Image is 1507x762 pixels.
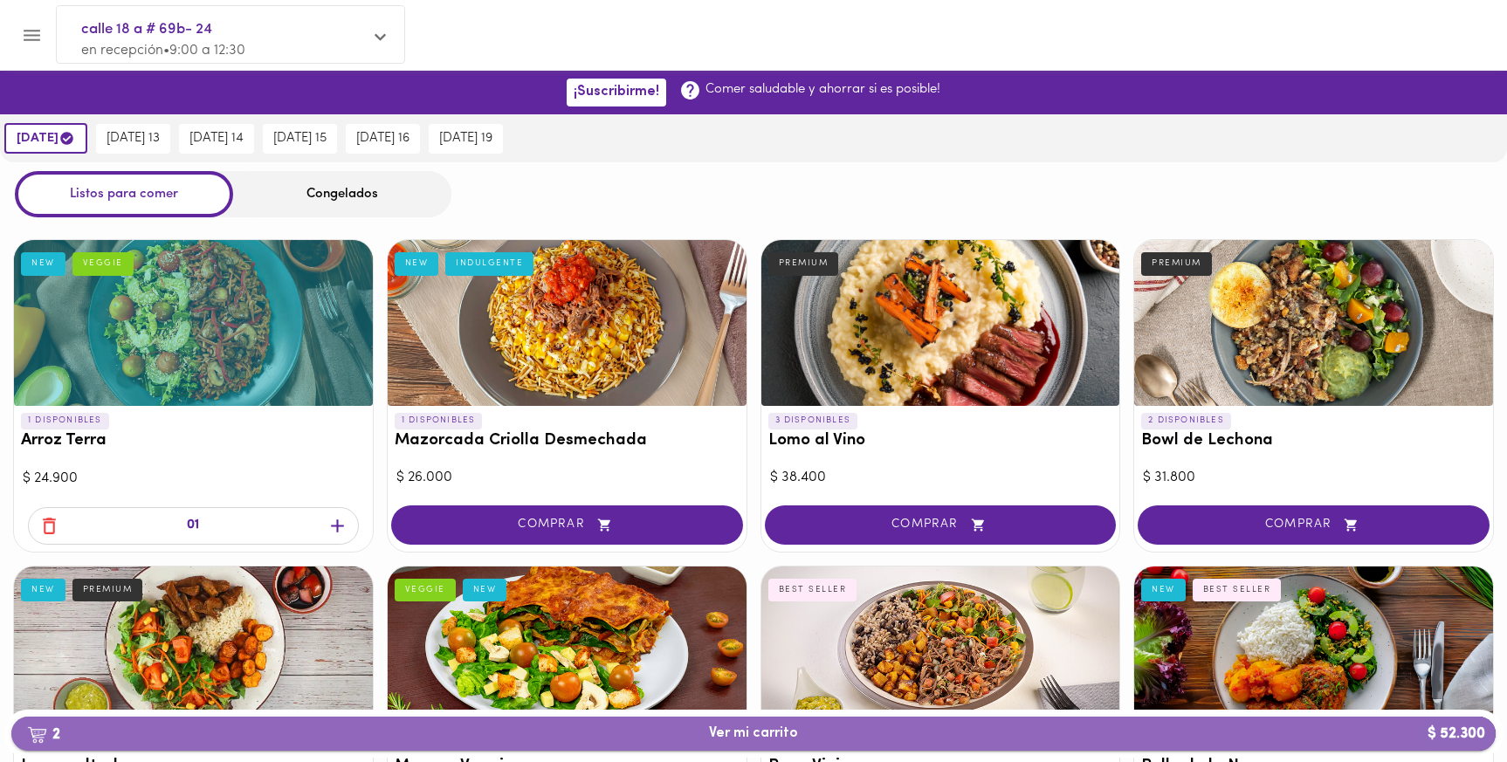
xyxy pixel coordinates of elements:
[27,726,47,744] img: cart.png
[395,579,456,601] div: VEGGIE
[395,432,740,450] h3: Mazorcada Criolla Desmechada
[1141,252,1212,275] div: PREMIUM
[81,44,245,58] span: en recepción • 9:00 a 12:30
[395,413,483,429] p: 1 DISPONIBLES
[396,468,738,488] div: $ 26.000
[233,171,451,217] div: Congelados
[395,252,439,275] div: NEW
[21,579,65,601] div: NEW
[1143,468,1484,488] div: $ 31.800
[388,240,747,406] div: Mazorcada Criolla Desmechada
[765,505,1117,545] button: COMPRAR
[1141,413,1231,429] p: 2 DISPONIBLES
[574,84,659,100] span: ¡Suscribirme!
[1138,505,1490,545] button: COMPRAR
[463,579,507,601] div: NEW
[17,723,71,745] b: 2
[4,123,87,154] button: [DATE]
[14,240,373,406] div: Arroz Terra
[72,579,143,601] div: PREMIUM
[179,124,254,154] button: [DATE] 14
[761,240,1120,406] div: Lomo al Vino
[768,432,1113,450] h3: Lomo al Vino
[429,124,503,154] button: [DATE] 19
[107,131,160,147] span: [DATE] 13
[770,468,1111,488] div: $ 38.400
[439,131,492,147] span: [DATE] 19
[187,516,199,536] p: 01
[768,252,839,275] div: PREMIUM
[1406,661,1490,745] iframe: Messagebird Livechat Widget
[567,79,666,106] button: ¡Suscribirme!
[21,432,366,450] h3: Arroz Terra
[761,566,1120,732] div: Ropa Vieja
[1134,240,1493,406] div: Bowl de Lechona
[96,124,170,154] button: [DATE] 13
[189,131,244,147] span: [DATE] 14
[15,171,233,217] div: Listos para comer
[21,413,109,429] p: 1 DISPONIBLES
[1134,566,1493,732] div: Pollo de la Nona
[17,130,75,147] span: [DATE]
[72,252,134,275] div: VEGGIE
[388,566,747,732] div: Musaca Veggie
[14,566,373,732] div: Lomo saltado
[705,80,940,99] p: Comer saludable y ahorrar si es posible!
[768,579,857,601] div: BEST SELLER
[391,505,743,545] button: COMPRAR
[709,725,798,742] span: Ver mi carrito
[356,131,409,147] span: [DATE] 16
[11,717,1496,751] button: 2Ver mi carrito$ 52.300
[1141,579,1186,601] div: NEW
[10,14,53,57] button: Menu
[413,518,721,532] span: COMPRAR
[768,413,858,429] p: 3 DISPONIBLES
[1159,518,1468,532] span: COMPRAR
[346,124,420,154] button: [DATE] 16
[81,18,362,41] span: calle 18 a # 69b- 24
[263,124,337,154] button: [DATE] 15
[273,131,327,147] span: [DATE] 15
[21,252,65,275] div: NEW
[1193,579,1282,601] div: BEST SELLER
[1141,432,1486,450] h3: Bowl de Lechona
[445,252,533,275] div: INDULGENTE
[787,518,1095,532] span: COMPRAR
[23,469,364,489] div: $ 24.900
